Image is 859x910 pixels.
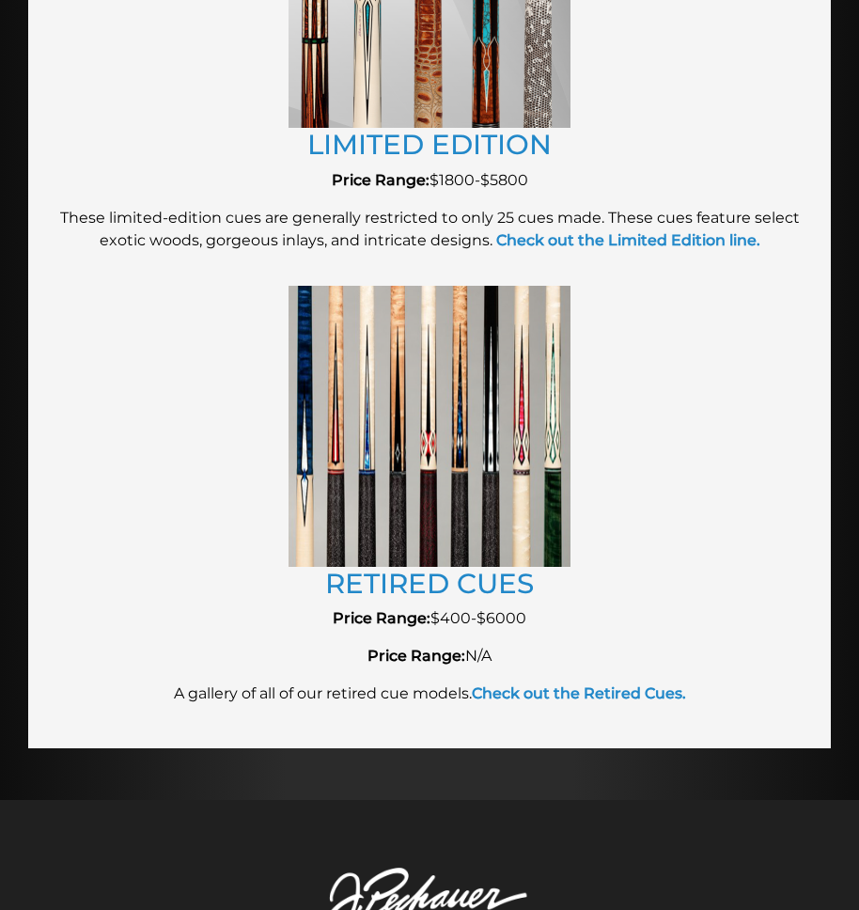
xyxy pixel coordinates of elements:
[333,609,430,627] strong: Price Range:
[492,231,760,249] a: Check out the Limited Edition line.
[56,645,803,667] p: N/A
[332,171,429,189] strong: Price Range:
[56,682,803,705] p: A gallery of all of our retired cue models.
[307,128,552,161] a: LIMITED EDITION
[56,207,803,252] p: These limited-edition cues are generally restricted to only 25 cues made. These cues feature sele...
[56,607,803,630] p: $400-$6000
[496,231,760,249] strong: Check out the Limited Edition line.
[472,684,686,702] a: Check out the Retired Cues.
[367,647,465,665] strong: Price Range:
[56,169,803,192] p: $1800-$5800
[325,567,534,600] a: RETIRED CUES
